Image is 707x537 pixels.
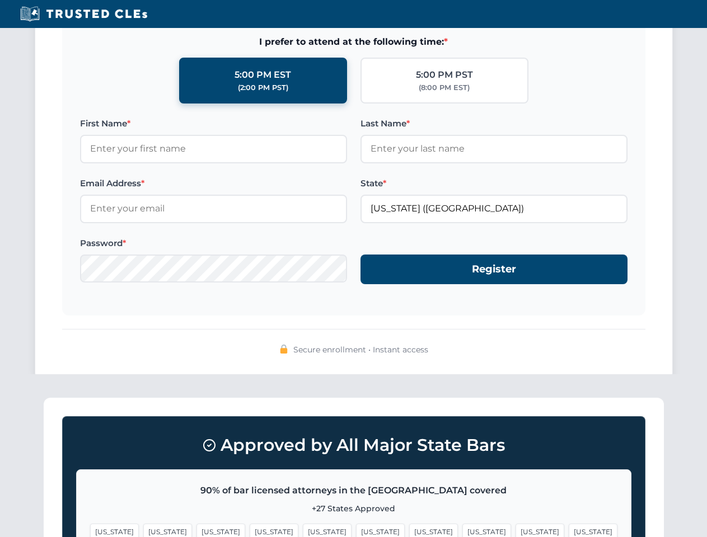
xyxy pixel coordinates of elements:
[80,177,347,190] label: Email Address
[293,343,428,356] span: Secure enrollment • Instant access
[360,195,628,223] input: Florida (FL)
[416,68,473,82] div: 5:00 PM PST
[80,237,347,250] label: Password
[235,68,291,82] div: 5:00 PM EST
[76,430,631,460] h3: Approved by All Major State Bars
[238,82,288,93] div: (2:00 PM PST)
[80,35,628,49] span: I prefer to attend at the following time:
[90,483,617,498] p: 90% of bar licensed attorneys in the [GEOGRAPHIC_DATA] covered
[80,117,347,130] label: First Name
[279,345,288,354] img: 🔒
[80,195,347,223] input: Enter your email
[80,135,347,163] input: Enter your first name
[419,82,470,93] div: (8:00 PM EST)
[360,177,628,190] label: State
[360,117,628,130] label: Last Name
[17,6,151,22] img: Trusted CLEs
[360,255,628,284] button: Register
[90,502,617,515] p: +27 States Approved
[360,135,628,163] input: Enter your last name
